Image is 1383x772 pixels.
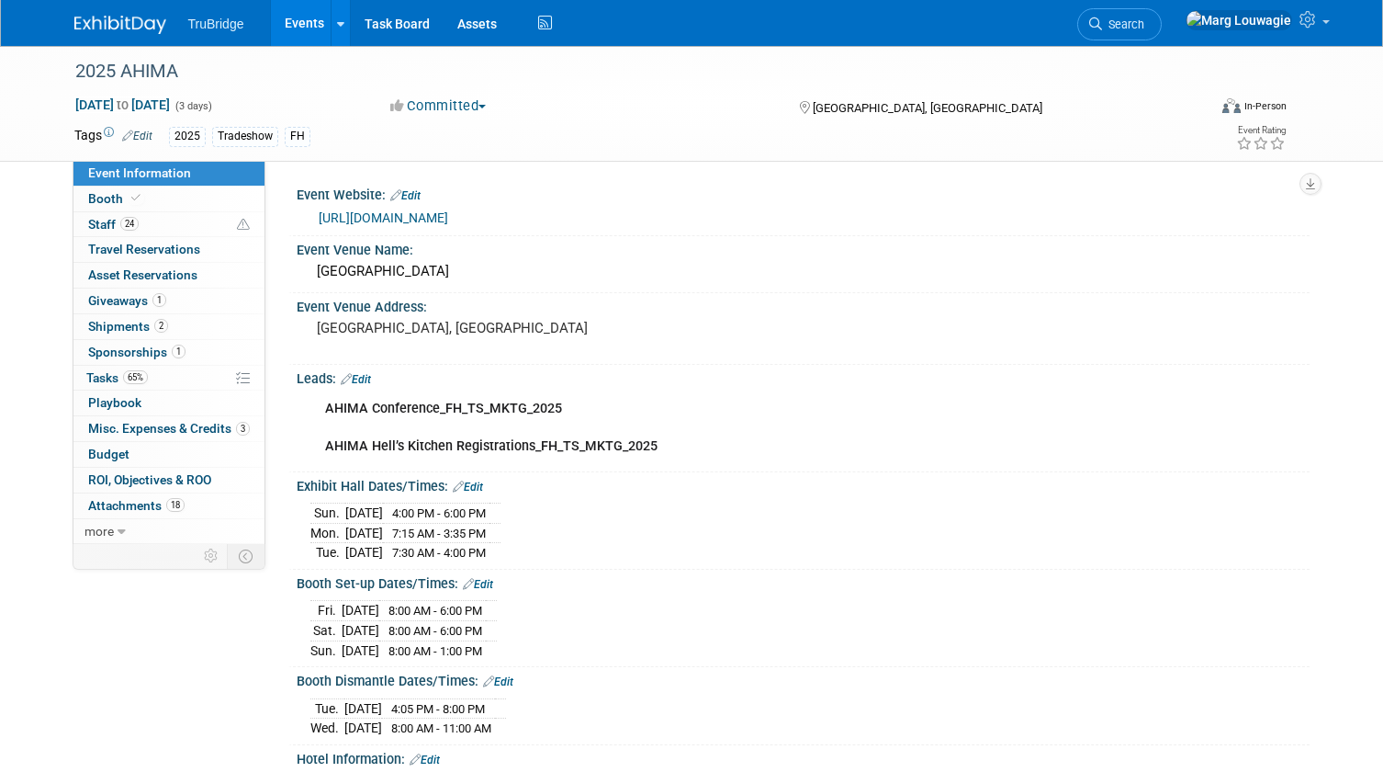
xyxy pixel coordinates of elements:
[342,621,379,641] td: [DATE]
[152,293,166,307] span: 1
[73,161,264,186] a: Event Information
[88,498,185,513] span: Attachments
[73,237,264,262] a: Travel Reservations
[1108,96,1287,123] div: Event Format
[131,193,141,203] i: Booth reservation complete
[174,100,212,112] span: (3 days)
[391,702,485,716] span: 4:05 PM - 8:00 PM
[345,504,383,524] td: [DATE]
[1186,10,1292,30] img: Marg Louwagie
[73,468,264,493] a: ROI, Objectives & ROO
[73,187,264,211] a: Booth
[297,570,1310,594] div: Booth Set-up Dates/Times:
[297,236,1310,259] div: Event Venue Name:
[319,210,448,225] a: [URL][DOMAIN_NAME]
[88,267,197,282] span: Asset Reservations
[310,641,342,660] td: Sun.
[73,314,264,339] a: Shipments2
[342,601,379,621] td: [DATE]
[73,366,264,391] a: Tasks65%
[237,217,250,233] span: Potential Scheduling Conflict -- at least one attendee is tagged in another overlapping event.
[73,340,264,365] a: Sponsorships1
[88,217,139,232] span: Staff
[88,293,166,308] span: Giveaways
[297,472,1310,496] div: Exhibit Hall Dates/Times:
[73,519,264,544] a: more
[388,624,482,638] span: 8:00 AM - 6:00 PM
[388,604,482,618] span: 8:00 AM - 6:00 PM
[310,621,342,641] td: Sat.
[84,524,114,539] span: more
[212,127,278,146] div: Tradeshow
[310,719,344,738] td: Wed.
[122,130,152,142] a: Edit
[342,641,379,660] td: [DATE]
[392,527,486,540] span: 7:15 AM - 3:35 PM
[73,391,264,415] a: Playbook
[384,96,493,116] button: Committed
[73,442,264,467] a: Budget
[154,319,168,333] span: 2
[325,438,658,454] b: AHIMA Hell’s Kitchen Registrations_FH_TS_MKTG_2025
[73,289,264,313] a: Giveaways1
[88,191,144,206] span: Booth
[310,504,345,524] td: Sun.
[391,721,491,735] span: 8:00 AM - 11:00 AM
[310,698,344,719] td: Tue.
[1077,8,1162,40] a: Search
[123,370,148,384] span: 65%
[463,578,493,591] a: Edit
[1243,99,1287,113] div: In-Person
[73,416,264,441] a: Misc. Expenses & Credits3
[1102,17,1144,31] span: Search
[120,217,139,231] span: 24
[453,481,483,494] a: Edit
[310,601,342,621] td: Fri.
[114,97,131,112] span: to
[88,447,129,461] span: Budget
[297,365,1310,389] div: Leads:
[73,263,264,288] a: Asset Reservations
[1222,98,1241,113] img: Format-Inperson.png
[341,373,371,386] a: Edit
[172,345,186,358] span: 1
[310,543,345,562] td: Tue.
[196,544,228,568] td: Personalize Event Tab Strip
[297,181,1310,205] div: Event Website:
[88,421,250,436] span: Misc. Expenses & Credits
[392,546,486,560] span: 7:30 AM - 4:00 PM
[88,319,168,334] span: Shipments
[345,523,383,543] td: [DATE]
[227,544,264,568] td: Toggle Event Tabs
[297,745,1310,769] div: Hotel Information:
[297,667,1310,691] div: Booth Dismantle Dates/Times:
[73,494,264,518] a: Attachments18
[69,55,1184,88] div: 2025 AHIMA
[74,16,166,34] img: ExhibitDay
[285,127,310,146] div: FH
[388,644,482,658] span: 8:00 AM - 1:00 PM
[392,506,486,520] span: 4:00 PM - 6:00 PM
[344,719,382,738] td: [DATE]
[88,395,141,410] span: Playbook
[169,127,206,146] div: 2025
[297,293,1310,316] div: Event Venue Address:
[310,257,1296,286] div: [GEOGRAPHIC_DATA]
[483,675,513,688] a: Edit
[86,370,148,385] span: Tasks
[74,126,152,147] td: Tags
[344,698,382,719] td: [DATE]
[88,472,211,487] span: ROI, Objectives & ROO
[74,96,171,113] span: [DATE] [DATE]
[813,101,1042,115] span: [GEOGRAPHIC_DATA], [GEOGRAPHIC_DATA]
[1236,126,1286,135] div: Event Rating
[310,523,345,543] td: Mon.
[325,401,562,416] b: AHIMA Conference_FH_TS_MKTG_2025
[236,422,250,436] span: 3
[166,498,185,512] span: 18
[88,242,200,256] span: Travel Reservations
[317,320,699,336] pre: [GEOGRAPHIC_DATA], [GEOGRAPHIC_DATA]
[188,17,244,31] span: TruBridge
[88,345,186,359] span: Sponsorships
[73,212,264,237] a: Staff24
